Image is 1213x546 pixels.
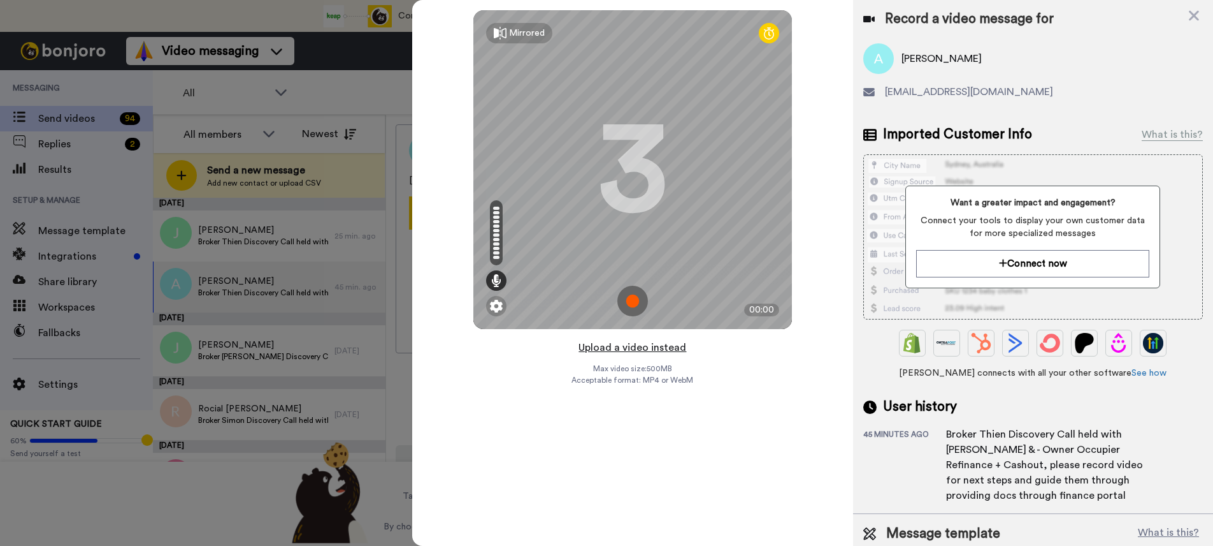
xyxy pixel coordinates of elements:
img: Hubspot [971,333,991,353]
img: ic_gear.svg [490,300,503,313]
div: Broker Thien Discovery Call held with [PERSON_NAME] & - Owner Occupier Refinance + Cashout, pleas... [946,427,1150,503]
span: Want a greater impact and engagement? [916,196,1149,209]
img: Shopify [902,333,922,353]
button: Upload a video instead [575,339,690,356]
div: 3 [598,122,668,218]
span: Acceptable format: MP4 or WebM [571,375,693,385]
img: GoHighLevel [1143,333,1163,353]
img: ic_record_start.svg [617,286,648,316]
div: 45 minutes ago [863,429,946,503]
button: Connect now [916,250,1149,277]
span: [PERSON_NAME] connects with all your other software [863,367,1203,380]
span: Max video size: 500 MB [593,364,672,374]
img: ActiveCampaign [1005,333,1026,353]
img: Ontraport [937,333,957,353]
span: Imported Customer Info [883,125,1032,144]
img: Drip [1109,333,1129,353]
span: Message template [886,524,1000,543]
span: User history [883,397,957,417]
a: See how [1131,369,1166,378]
img: Patreon [1074,333,1095,353]
button: What is this? [1134,524,1203,543]
img: ConvertKit [1040,333,1060,353]
span: Connect your tools to display your own customer data for more specialized messages [916,214,1149,240]
div: What is this? [1142,127,1203,142]
div: 00:00 [744,304,779,316]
